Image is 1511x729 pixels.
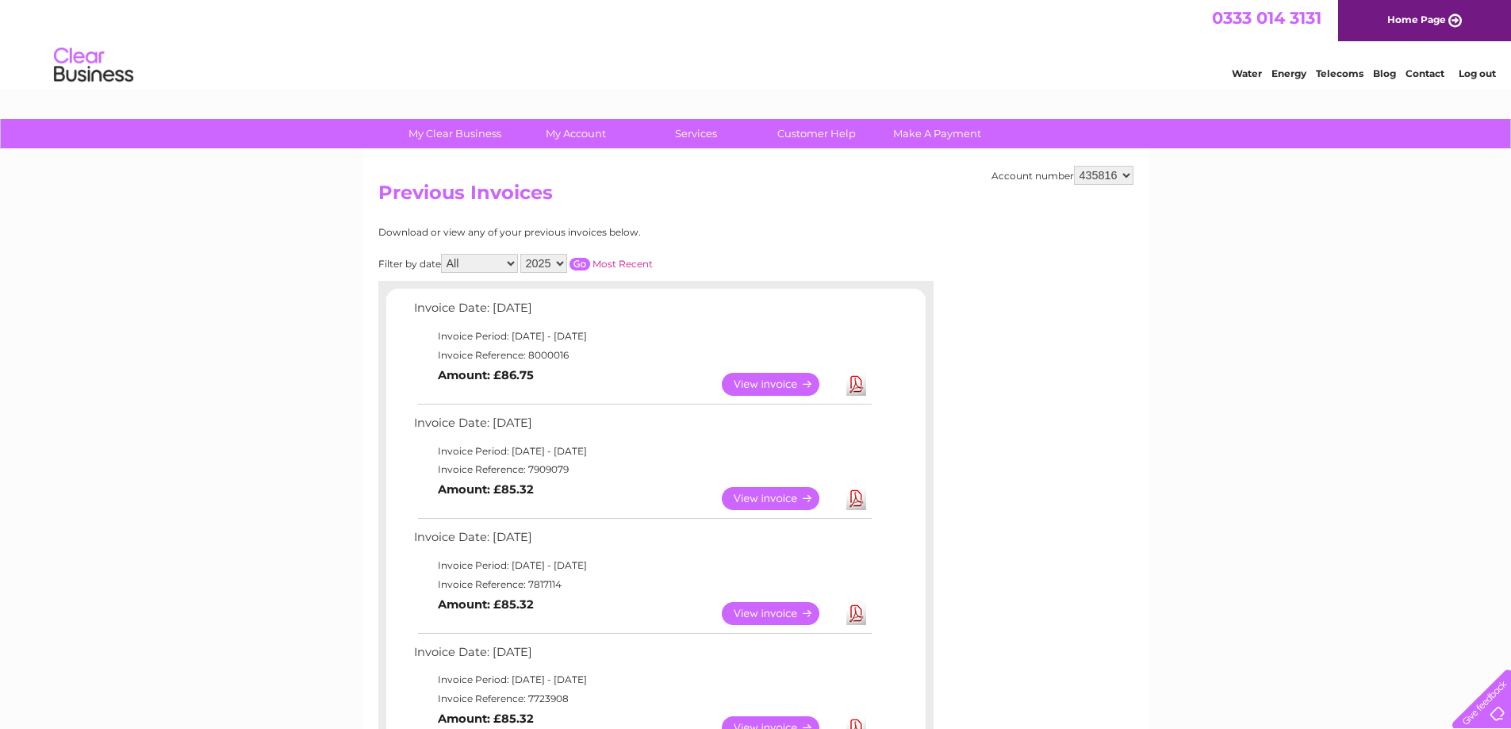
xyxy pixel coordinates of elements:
[382,9,1131,77] div: Clear Business is a trading name of Verastar Limited (registered in [GEOGRAPHIC_DATA] No. 3667643...
[438,712,534,726] b: Amount: £85.32
[1316,67,1363,79] a: Telecoms
[410,412,874,442] td: Invoice Date: [DATE]
[846,487,866,510] a: Download
[1459,67,1496,79] a: Log out
[438,597,534,612] b: Amount: £85.32
[1271,67,1306,79] a: Energy
[410,642,874,671] td: Invoice Date: [DATE]
[410,556,874,575] td: Invoice Period: [DATE] - [DATE]
[1406,67,1444,79] a: Contact
[722,373,838,396] a: View
[1232,67,1262,79] a: Water
[510,119,641,148] a: My Account
[872,119,1003,148] a: Make A Payment
[378,227,795,238] div: Download or view any of your previous invoices below.
[1212,8,1321,28] a: 0333 014 3131
[410,327,874,346] td: Invoice Period: [DATE] - [DATE]
[631,119,761,148] a: Services
[751,119,882,148] a: Customer Help
[1373,67,1396,79] a: Blog
[410,527,874,556] td: Invoice Date: [DATE]
[410,297,874,327] td: Invoice Date: [DATE]
[53,41,134,90] img: logo.png
[410,442,874,461] td: Invoice Period: [DATE] - [DATE]
[410,460,874,479] td: Invoice Reference: 7909079
[410,346,874,365] td: Invoice Reference: 8000016
[410,575,874,594] td: Invoice Reference: 7817114
[846,602,866,625] a: Download
[410,689,874,708] td: Invoice Reference: 7723908
[438,368,534,382] b: Amount: £86.75
[722,602,838,625] a: View
[378,254,795,273] div: Filter by date
[593,258,653,270] a: Most Recent
[378,182,1133,212] h2: Previous Invoices
[438,482,534,497] b: Amount: £85.32
[991,166,1133,185] div: Account number
[410,670,874,689] td: Invoice Period: [DATE] - [DATE]
[846,373,866,396] a: Download
[389,119,520,148] a: My Clear Business
[722,487,838,510] a: View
